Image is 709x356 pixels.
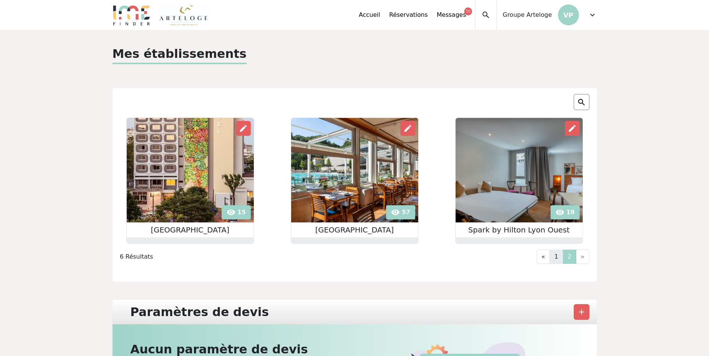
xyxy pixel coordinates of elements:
a: Previous [537,250,550,264]
span: edit [239,124,248,133]
img: 1.jpg [456,118,583,222]
h2: [GEOGRAPHIC_DATA] [291,225,418,234]
div: visibility 57 edit [GEOGRAPHIC_DATA] [291,118,419,244]
span: « [542,253,545,260]
a: Messages10 [437,10,466,19]
a: 2 [563,250,576,264]
img: Logo.png [112,4,151,25]
button: add [574,304,589,320]
span: add [577,307,586,316]
div: visibility 15 edit [GEOGRAPHIC_DATA] [126,118,254,244]
span: edit [403,124,412,133]
a: Réservations [389,10,428,19]
div: visibility 19 edit Spark by Hilton Lyon Ouest [455,118,583,244]
div: 10 [464,7,472,15]
div: Paramètres de devis [126,303,274,321]
p: Mes établissements [112,45,247,64]
h2: Spark by Hilton Lyon Ouest [456,225,583,234]
span: expand_more [588,10,597,19]
p: VP [558,4,579,25]
span: edit [568,124,577,133]
nav: Page navigation [355,250,594,264]
span: Groupe Arteloge [503,10,552,19]
a: 1 [549,250,563,264]
a: Accueil [359,10,380,19]
div: 6 Résultats [115,252,355,261]
img: search.png [577,98,586,107]
img: 1.jpg [127,118,254,222]
span: search [481,10,490,19]
img: 1.jpg [291,118,418,222]
h2: [GEOGRAPHIC_DATA] [127,225,254,234]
